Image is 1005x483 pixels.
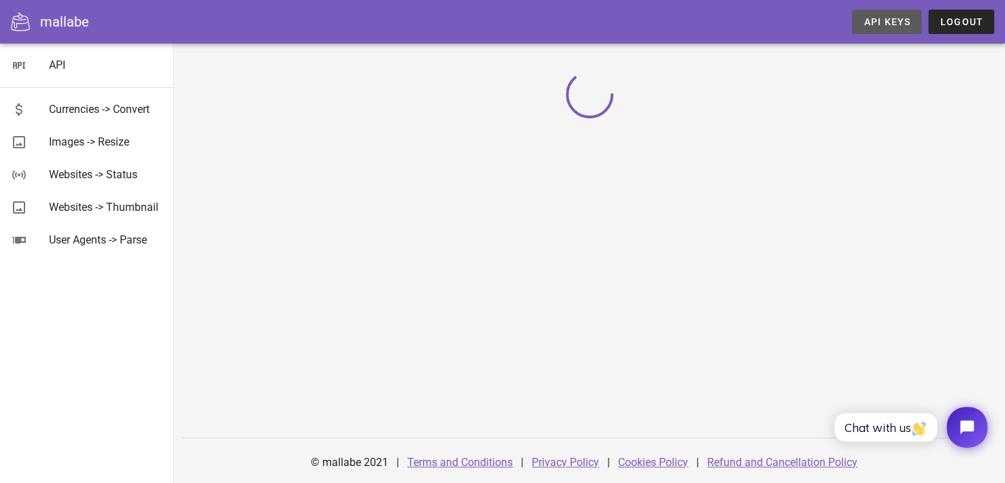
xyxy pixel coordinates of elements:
iframe: Tidio Chat [819,395,999,459]
div: | [396,446,399,479]
div: | [696,446,699,479]
div: | [607,446,610,479]
button: Logout [928,10,994,34]
div: | [521,446,524,479]
div: API [49,59,163,71]
a: API Keys [852,10,921,34]
div: User Agents -> Parse [49,233,163,246]
a: Refund and Cancellation Policy [707,456,857,469]
a: Cookies Policy [618,456,688,469]
div: Currencies -> Convert [49,103,163,116]
a: Privacy Policy [532,456,599,469]
span: API Keys [863,16,910,27]
div: mallabe [40,12,89,32]
a: Terms and Conditions [407,456,513,469]
span: Logout [939,16,983,27]
div: © mallabe 2021 [303,446,396,479]
div: Images -> Resize [49,135,163,148]
div: Websites -> Thumbnail [49,201,163,214]
div: Websites -> Status [49,168,163,181]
